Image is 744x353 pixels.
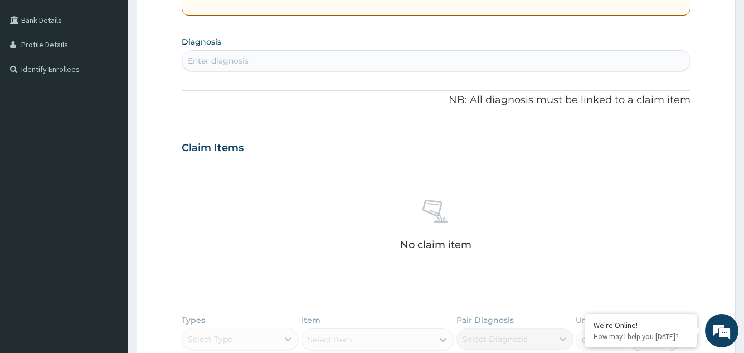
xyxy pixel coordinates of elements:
div: We're Online! [594,320,688,330]
p: No claim item [400,239,471,250]
p: How may I help you today? [594,332,688,341]
textarea: Type your message and hit 'Enter' [6,235,212,274]
div: Enter diagnosis [188,55,249,66]
img: d_794563401_company_1708531726252_794563401 [21,56,45,84]
h3: Claim Items [182,142,244,154]
div: Minimize live chat window [183,6,210,32]
span: We're online! [65,105,154,218]
p: NB: All diagnosis must be linked to a claim item [182,93,690,108]
label: Diagnosis [182,36,221,47]
div: Chat with us now [58,62,187,77]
